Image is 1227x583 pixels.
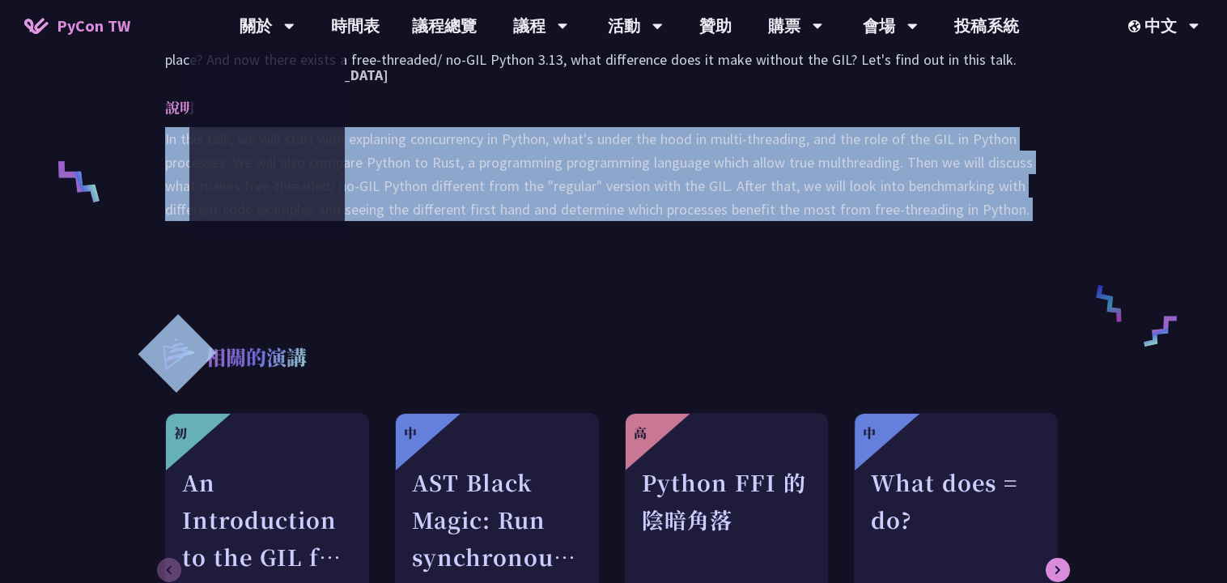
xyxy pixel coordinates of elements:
img: r3.8d01567.svg [138,314,217,393]
p: In this talk, we will start with explaning concurrency in Python, what's under the hood in multi-... [165,127,1062,221]
div: 高 [634,423,647,443]
img: Home icon of PyCon TW 2025 [24,18,49,34]
p: 相關的演講 [206,343,307,375]
div: What does = do? [871,464,1041,576]
div: Python FFI 的陰暗角落 [642,464,812,576]
div: An Introduction to the GIL for Python Beginners: Disabling It in Python 3.13 and Leveraging Concu... [182,464,352,576]
a: PyCon TW [8,6,146,46]
span: PyCon TW [57,14,130,38]
div: 中 [863,423,876,443]
div: 初 [174,423,187,443]
p: 說明 [165,96,1030,119]
div: 中 [404,423,417,443]
a: PyCon [GEOGRAPHIC_DATA] [189,56,345,94]
img: Locale Icon [1128,20,1144,32]
div: AST Black Magic: Run synchronous Python code on asynchronous Pyodide [412,464,582,576]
